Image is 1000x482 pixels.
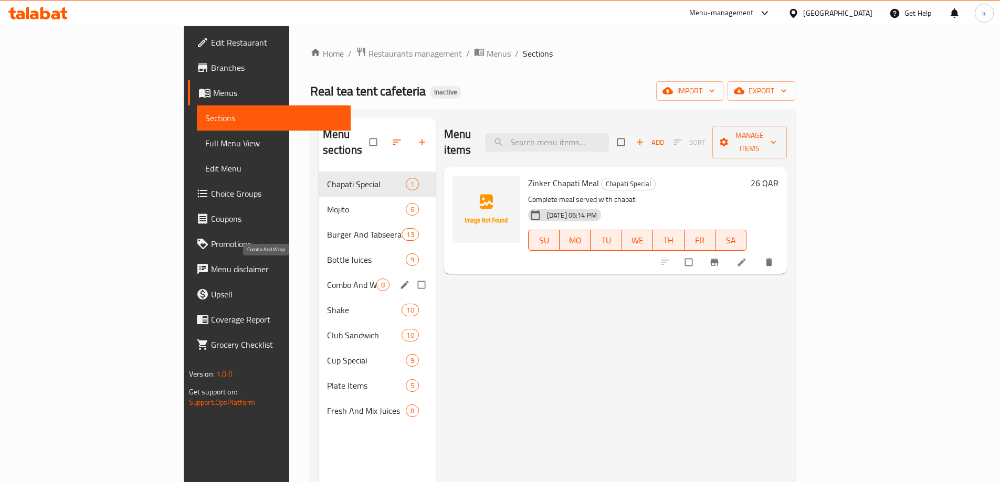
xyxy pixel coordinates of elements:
[205,112,342,124] span: Sections
[319,247,436,272] div: Bottle Juices9
[564,233,586,248] span: MO
[205,162,342,175] span: Edit Menu
[626,233,649,248] span: WE
[376,279,390,291] div: items
[406,255,418,265] span: 9
[402,305,418,315] span: 10
[689,7,754,19] div: Menu-management
[656,81,723,101] button: import
[757,251,783,274] button: delete
[452,176,520,243] img: Zinker Chapati Meal
[402,228,418,241] div: items
[385,131,410,154] span: Sort sections
[310,47,796,60] nav: breadcrumb
[216,367,233,381] span: 1.0.0
[528,230,560,251] button: SU
[406,253,419,266] div: items
[188,80,351,105] a: Menus
[197,105,351,131] a: Sections
[633,134,667,151] span: Add item
[188,307,351,332] a: Coverage Report
[736,84,787,98] span: export
[327,329,402,341] span: Club Sandwich
[211,187,342,200] span: Choice Groups
[474,47,511,60] a: Menus
[560,230,591,251] button: MO
[188,55,351,80] a: Branches
[356,47,462,60] a: Restaurants management
[319,172,436,197] div: Chapati Special1
[327,279,376,291] span: Combo And Wrap
[327,304,402,316] div: Shake
[319,373,436,398] div: Plate Items5
[211,313,342,326] span: Coverage Report
[319,167,436,427] nav: Menu sections
[213,87,342,99] span: Menus
[188,256,351,282] a: Menu disclaimer
[728,81,795,101] button: export
[211,61,342,74] span: Branches
[406,179,418,189] span: 1
[685,230,715,251] button: FR
[466,47,470,60] li: /
[327,404,406,417] span: Fresh And Mix Juices
[369,47,462,60] span: Restaurants management
[523,47,553,60] span: Sections
[712,126,787,158] button: Manage items
[327,203,406,216] span: Mojito
[406,178,419,190] div: items
[430,88,461,97] span: Inactive
[406,356,418,366] span: 9
[444,126,473,158] h2: Menu items
[406,203,419,216] div: items
[515,47,519,60] li: /
[211,238,342,250] span: Promotions
[602,178,655,190] span: Chapati Special
[327,178,406,190] span: Chapati Special
[211,263,342,275] span: Menu disclaimer
[679,252,701,272] span: Select to update
[406,205,418,215] span: 6
[188,181,351,206] a: Choice Groups
[528,175,599,191] span: Zinker Chapati Meal
[410,131,436,154] button: Add section
[310,79,426,103] span: Real tea tent cafeteria
[188,332,351,357] a: Grocery Checklist
[543,210,601,220] span: [DATE] 06:14 PM
[667,134,712,151] span: Select section first
[601,178,656,190] div: Chapati Special
[406,381,418,391] span: 5
[657,233,680,248] span: TH
[319,348,436,373] div: Cup Special9
[533,233,555,248] span: SU
[211,288,342,301] span: Upsell
[319,323,436,348] div: Club Sandwich10
[319,398,436,423] div: Fresh And Mix Juices8
[319,272,436,297] div: Combo And Wrap8edit
[377,280,389,290] span: 8
[703,251,728,274] button: Branch-specific-item
[485,133,609,152] input: search
[211,338,342,351] span: Grocery Checklist
[720,233,742,248] span: SA
[689,233,711,248] span: FR
[327,354,406,367] span: Cup Special
[188,231,351,256] a: Promotions
[319,297,436,323] div: Shake10
[327,253,406,266] span: Bottle Juices
[189,385,237,399] span: Get support on:
[327,379,406,392] span: Plate Items
[402,230,418,240] span: 13
[721,129,778,155] span: Manage items
[211,36,342,49] span: Edit Restaurant
[591,230,622,251] button: TU
[736,257,749,267] a: Edit menu item
[633,134,667,151] button: Add
[197,156,351,181] a: Edit Menu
